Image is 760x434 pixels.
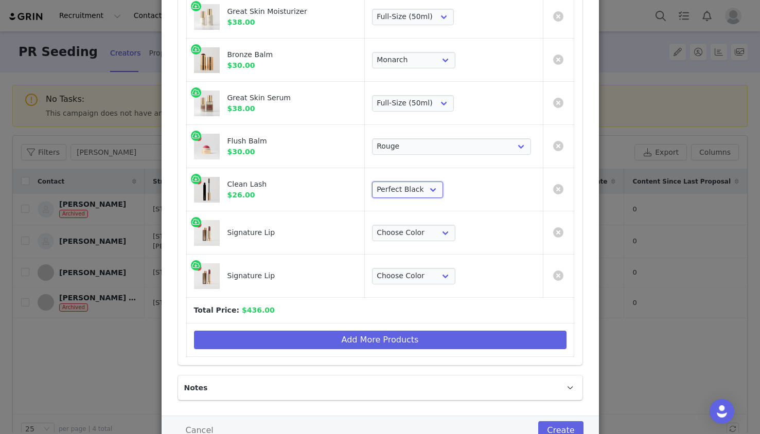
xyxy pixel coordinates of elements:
img: LeBonBon_Allure_4db44ba7-16fd-4b3e-a1f0-456e05896348.jpg [194,134,220,159]
img: MERIT-AllureSeal_Sig_Lip_Matte.jpg [194,220,220,246]
img: MERIT-Clean_Lash_Allure_Seal_1.jpg [194,177,220,203]
div: Great Skin Moisturizer [227,6,345,17]
span: $30.00 [227,61,255,69]
div: Bronze Balm [227,49,345,60]
img: GS-Serum-Minis-Both.jpg [194,91,220,116]
span: $38.00 [227,18,255,26]
div: Signature Lip [227,270,345,281]
span: $436.00 [242,306,275,314]
div: Clean Lash [227,179,345,190]
span: $26.00 [227,191,255,199]
button: Add More Products [194,331,567,349]
img: MERIT-AllureSeal_Sig_Lip_Matte.jpg [194,263,220,289]
img: 2609766-hero_a5a980b7-bfac-4e7f-bd56-cc220f482558.jpg [194,47,220,73]
div: Signature Lip [227,227,345,238]
b: Total Price: [194,306,239,314]
span: $30.00 [227,148,255,156]
span: Notes [184,383,208,393]
img: GS-Moisturizer-Minis-Both.jpg [194,4,220,30]
div: Flush Balm [227,136,345,147]
span: $38.00 [227,104,255,113]
div: Open Intercom Messenger [710,399,734,424]
div: Great Skin Serum [227,93,345,103]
